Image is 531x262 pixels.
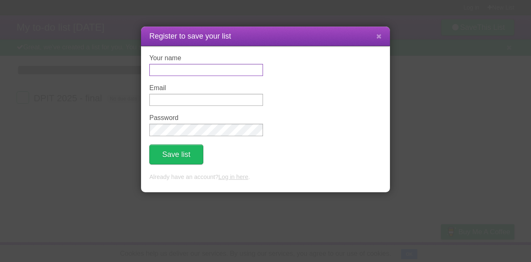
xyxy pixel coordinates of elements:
label: Email [149,84,263,92]
p: Already have an account? . [149,173,382,182]
button: Save list [149,144,203,164]
label: Password [149,114,263,122]
h1: Register to save your list [149,31,382,42]
a: Log in here [218,174,248,180]
label: Your name [149,54,263,62]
